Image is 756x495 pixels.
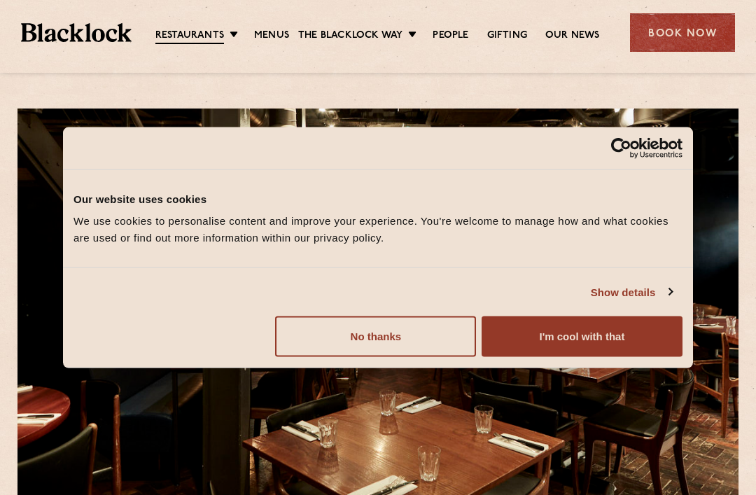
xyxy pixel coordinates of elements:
[21,23,132,42] img: BL_Textured_Logo-footer-cropped.svg
[155,29,224,44] a: Restaurants
[591,284,672,300] a: Show details
[545,29,600,43] a: Our News
[433,29,468,43] a: People
[73,213,682,246] div: We use cookies to personalise content and improve your experience. You're welcome to manage how a...
[482,316,682,357] button: I'm cool with that
[630,13,735,52] div: Book Now
[560,137,682,158] a: Usercentrics Cookiebot - opens in a new window
[73,190,682,207] div: Our website uses cookies
[254,29,289,43] a: Menus
[487,29,527,43] a: Gifting
[298,29,402,43] a: The Blacklock Way
[275,316,476,357] button: No thanks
